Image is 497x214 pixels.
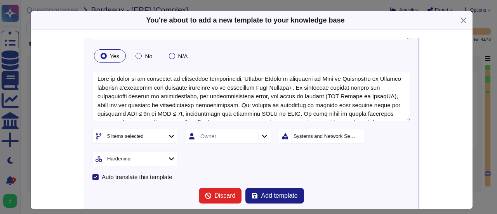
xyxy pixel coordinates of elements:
[261,193,297,199] span: Add template
[107,134,144,139] div: 5 items selected
[199,188,242,204] button: Discard
[92,72,410,121] textarea: Lore ip dolor si am consectet ad elitseddoe temporincidi, Utlabor Etdolo m aliquaeni ad Mini ve Q...
[102,174,172,180] div: Auto translate this template
[214,193,235,199] span: Discard
[145,53,152,59] span: No
[200,134,216,139] div: Owner
[294,134,356,139] div: Systems and Network Security
[245,188,304,204] button: Add template
[146,16,344,24] b: You're about to add a new template to your knowledge base
[457,14,469,26] button: Close
[110,53,119,59] span: Yes
[178,53,188,59] span: N/A
[107,156,130,161] div: Hardening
